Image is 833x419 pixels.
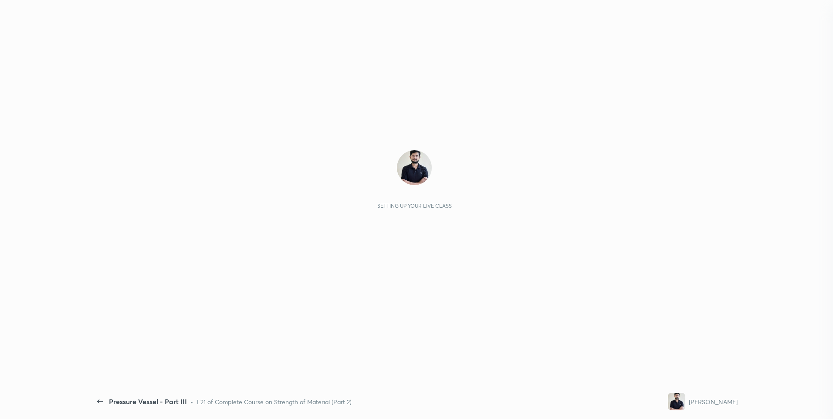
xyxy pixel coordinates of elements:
div: • [190,397,193,406]
div: Pressure Vessel - Part III [109,396,187,407]
div: Setting up your live class [377,203,452,209]
div: L21 of Complete Course on Strength of Material (Part 2) [197,397,352,406]
div: [PERSON_NAME] [689,397,738,406]
img: 3a38f146e3464b03b24dd93f76ec5ac5.jpg [397,150,432,185]
img: 3a38f146e3464b03b24dd93f76ec5ac5.jpg [668,393,685,410]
